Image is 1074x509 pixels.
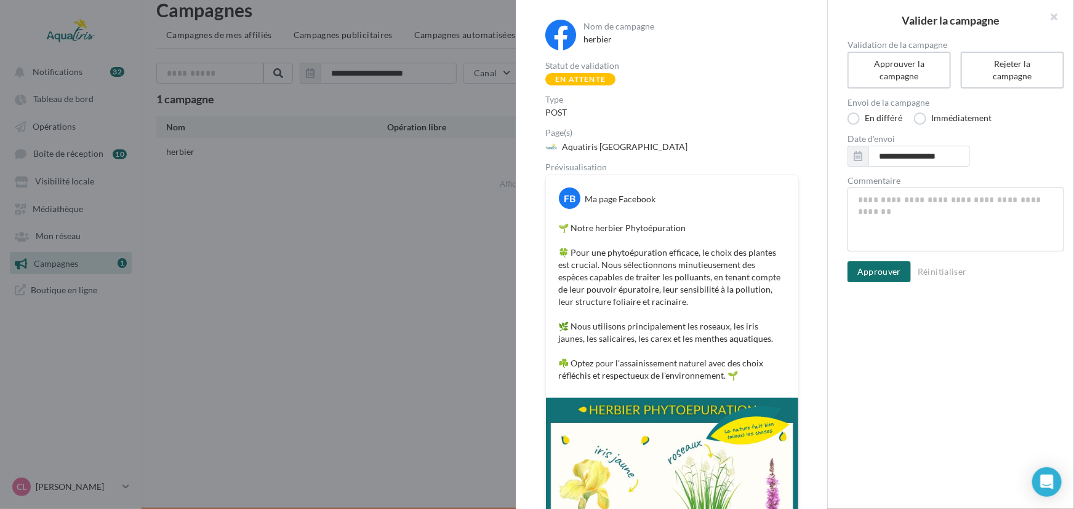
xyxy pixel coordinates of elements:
[583,22,795,31] div: Nom de campagne
[545,73,615,85] div: En attente
[976,58,1049,82] div: Rejeter la campagne
[848,135,1064,143] label: Date d'envoi
[545,95,798,104] div: Type
[848,176,1064,185] label: Commentaire
[848,98,1064,107] label: Envoi de la campagne
[545,128,808,137] div: Page(s)
[545,140,808,152] a: Aquatiris [GEOGRAPHIC_DATA]
[558,222,786,382] p: 🌱 Notre herbier Phytoépuration 🍀 Pour une phytoépuration efficace, le choix des plantes est cruci...
[583,33,795,45] div: herbier
[848,261,911,282] button: Approuver
[562,141,687,153] div: Aquatiris [GEOGRAPHIC_DATA]
[559,187,580,209] div: FB
[848,15,1054,26] h2: Valider la campagne
[545,141,558,153] img: 273935814_100484782566405_3129882145856930110_n.jpg
[848,112,902,125] label: En différé
[545,106,798,119] div: POST
[1032,467,1062,497] div: Open Intercom Messenger
[848,41,1064,49] label: Validation de la campagne
[585,193,655,205] div: Ma page Facebook
[545,163,798,172] div: Prévisualisation
[914,112,992,125] label: Immédiatement
[913,264,972,279] button: Réinitialiser
[545,61,798,70] div: Statut de validation
[862,58,936,82] div: Approuver la campagne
